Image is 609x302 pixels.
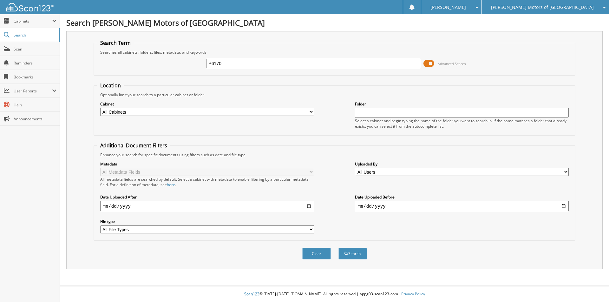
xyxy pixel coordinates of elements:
[14,60,56,66] span: Reminders
[430,5,466,9] span: [PERSON_NAME]
[355,194,569,200] label: Date Uploaded Before
[355,118,569,129] div: Select a cabinet and begin typing the name of the folder you want to search in. If the name match...
[100,177,314,187] div: All metadata fields are searched by default. Select a cabinet with metadata to enable filtering b...
[167,182,175,187] a: here
[100,194,314,200] label: Date Uploaded After
[97,92,572,97] div: Optionally limit your search to a particular cabinet or folder
[438,61,466,66] span: Advanced Search
[401,291,425,297] a: Privacy Policy
[97,82,124,89] legend: Location
[60,286,609,302] div: © [DATE]-[DATE] [DOMAIN_NAME]. All rights reserved | appg03-scan123-com |
[97,152,572,158] div: Enhance your search for specific documents using filters such as date and file type.
[14,18,52,24] span: Cabinets
[97,50,572,55] div: Searches all cabinets, folders, files, metadata, and keywords
[97,39,134,46] legend: Search Term
[355,101,569,107] label: Folder
[14,32,56,38] span: Search
[14,102,56,108] span: Help
[244,291,259,297] span: Scan123
[577,272,609,302] iframe: Chat Widget
[355,201,569,211] input: end
[100,219,314,224] label: File type
[302,248,331,259] button: Clear
[355,161,569,167] label: Uploaded By
[100,161,314,167] label: Metadata
[100,201,314,211] input: start
[14,116,56,122] span: Announcements
[338,248,367,259] button: Search
[6,3,54,11] img: scan123-logo-white.svg
[14,74,56,80] span: Bookmarks
[491,5,594,9] span: [PERSON_NAME] Motors of [GEOGRAPHIC_DATA]
[14,46,56,52] span: Scan
[66,17,603,28] h1: Search [PERSON_NAME] Motors of [GEOGRAPHIC_DATA]
[97,142,170,149] legend: Additional Document Filters
[100,101,314,107] label: Cabinet
[14,88,52,94] span: User Reports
